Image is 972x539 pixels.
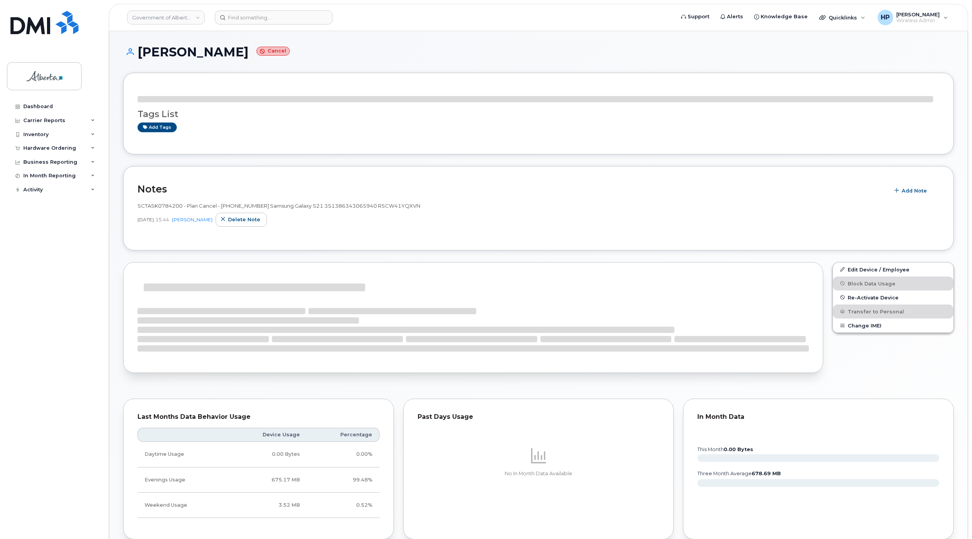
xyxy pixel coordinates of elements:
[138,467,380,493] tr: Weekdays from 6:00pm to 8:00am
[307,467,380,493] td: 99.48%
[138,183,885,195] h2: Notes
[833,290,953,304] button: Re-Activate Device
[138,493,226,518] td: Weekend Usage
[226,428,307,442] th: Device Usage
[752,471,781,476] tspan: 678.69 MB
[418,413,660,421] div: Past Days Usage
[724,446,753,452] tspan: 0.00 Bytes
[307,428,380,442] th: Percentage
[833,262,953,276] a: Edit Device / Employee
[138,109,939,119] h3: Tags List
[902,187,927,194] span: Add Note
[307,493,380,518] td: 0.52%
[138,216,154,223] span: [DATE]
[697,446,753,452] text: this month
[889,184,934,198] button: Add Note
[138,493,380,518] tr: Friday from 6:00pm to Monday 8:00am
[418,470,660,477] p: No In Month Data Available
[307,442,380,467] td: 0.00%
[833,318,953,332] button: Change IMEI
[697,471,781,476] text: three month average
[138,122,177,132] a: Add tags
[833,276,953,290] button: Block Data Usage
[226,493,307,518] td: 3.52 MB
[226,442,307,467] td: 0.00 Bytes
[138,467,226,493] td: Evenings Usage
[848,294,899,300] span: Re-Activate Device
[697,413,939,421] div: In Month Data
[226,467,307,493] td: 675.17 MB
[172,217,213,222] a: [PERSON_NAME]
[256,47,290,56] small: Cancel
[138,413,380,421] div: Last Months Data Behavior Usage
[138,203,420,209] span: SCTASK0784200 - Plan Cancel - [PHONE_NUMBER] Samsung Galaxy S21 351386343065940 R5CW41YQXVN
[833,304,953,318] button: Transfer to Personal
[228,216,260,223] span: Delete note
[138,442,226,467] td: Daytime Usage
[123,45,954,59] h1: [PERSON_NAME]
[155,216,169,223] span: 15:44
[216,213,267,227] button: Delete note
